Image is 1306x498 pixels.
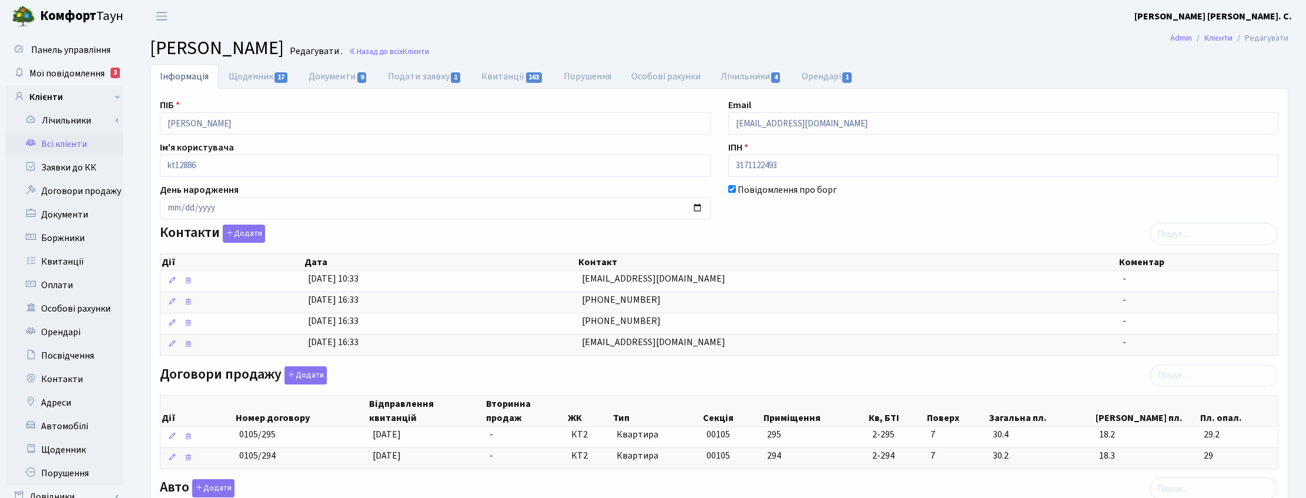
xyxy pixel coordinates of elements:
th: Тип [612,396,702,426]
span: [PERSON_NAME] [150,35,284,62]
a: Боржники [6,226,123,250]
th: Вторинна продаж [485,396,567,426]
a: Квитанції [6,250,123,273]
span: 0105/295 [239,428,276,441]
nav: breadcrumb [1153,26,1306,51]
a: Орендарі [792,64,863,89]
a: Всі клієнти [6,132,123,156]
span: 295 [767,428,781,441]
span: [DATE] [373,449,401,462]
span: Панель управління [31,44,110,56]
span: [DATE] 16:33 [308,336,359,349]
b: [PERSON_NAME] [PERSON_NAME]. С. [1134,10,1292,23]
span: - [490,428,493,441]
th: Секція [702,396,762,426]
a: Панель управління [6,38,123,62]
th: Кв, БТІ [868,396,926,426]
span: 2-295 [872,428,921,442]
th: Приміщення [762,396,868,426]
a: Порушення [6,462,123,485]
span: [EMAIL_ADDRESS][DOMAIN_NAME] [582,272,725,285]
a: Документи [299,64,377,89]
span: Квартира [617,449,697,463]
span: 7 [930,449,983,463]
input: Пошук... [1150,223,1277,245]
th: Загальна пл. [988,396,1094,426]
span: 30.4 [993,428,1090,442]
span: 7 [930,428,983,442]
button: Контакти [223,225,265,243]
label: ПІБ [160,98,180,112]
span: - [1123,315,1126,327]
a: Щоденник [219,64,299,89]
label: ІПН [728,141,748,155]
a: Документи [6,203,123,226]
th: Дії [160,396,235,426]
th: ЖК [567,396,612,426]
span: [DATE] 16:33 [308,293,359,306]
span: - [1123,336,1126,349]
span: 29 [1204,449,1273,463]
label: Ім'я користувача [160,141,234,155]
a: Оплати [6,273,123,297]
img: logo.png [12,5,35,28]
a: Лічильники [711,64,792,89]
span: [DATE] [373,428,401,441]
label: День народження [160,183,239,197]
span: - [490,449,493,462]
a: Посвідчення [6,344,123,367]
a: Заявки до КК [6,156,123,179]
span: [DATE] 10:33 [308,272,359,285]
a: Інформація [150,64,219,89]
th: Пл. опал. [1199,396,1278,426]
th: Коментар [1118,254,1278,270]
a: [PERSON_NAME] [PERSON_NAME]. С. [1134,9,1292,24]
a: Орендарі [6,320,123,344]
span: 18.3 [1099,449,1194,463]
label: Email [728,98,751,112]
span: Мої повідомлення [29,67,105,80]
a: Додати [282,364,327,385]
span: - [1123,293,1126,306]
a: Мої повідомлення3 [6,62,123,85]
button: Авто [192,479,235,497]
span: 30.2 [993,449,1090,463]
span: [EMAIL_ADDRESS][DOMAIN_NAME] [582,336,725,349]
th: Поверх [926,396,988,426]
span: 17 [274,72,287,83]
a: Договори продажу [6,179,123,203]
li: Редагувати [1233,32,1288,45]
span: [PHONE_NUMBER] [582,315,661,327]
a: Квитанції [471,64,553,89]
span: 2-294 [872,449,921,463]
span: 294 [767,449,781,462]
a: Порушення [554,64,621,89]
div: 3 [110,68,120,78]
span: 1 [842,72,852,83]
span: Таун [40,6,123,26]
span: 0105/294 [239,449,276,462]
label: Повідомлення про борг [738,183,837,197]
input: Пошук... [1150,365,1277,387]
span: 9 [357,72,367,83]
span: Квартира [617,428,697,442]
a: Особові рахунки [6,297,123,320]
button: Переключити навігацію [147,6,176,26]
b: Комфорт [40,6,96,25]
a: Додати [189,477,235,498]
a: Клієнти [1204,32,1233,44]
label: Авто [160,479,235,497]
label: Контакти [160,225,265,243]
th: Номер договору [235,396,369,426]
a: Адреси [6,391,123,415]
span: Клієнти [403,46,429,57]
span: 1 [451,72,460,83]
small: Редагувати . [287,46,343,57]
span: [DATE] 16:33 [308,315,359,327]
a: Лічильники [14,109,123,132]
a: Щоденник [6,438,123,462]
th: Відправлення квитанцій [368,396,485,426]
th: [PERSON_NAME] пл. [1094,396,1199,426]
a: Подати заявку [378,64,471,89]
th: Дії [160,254,303,270]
